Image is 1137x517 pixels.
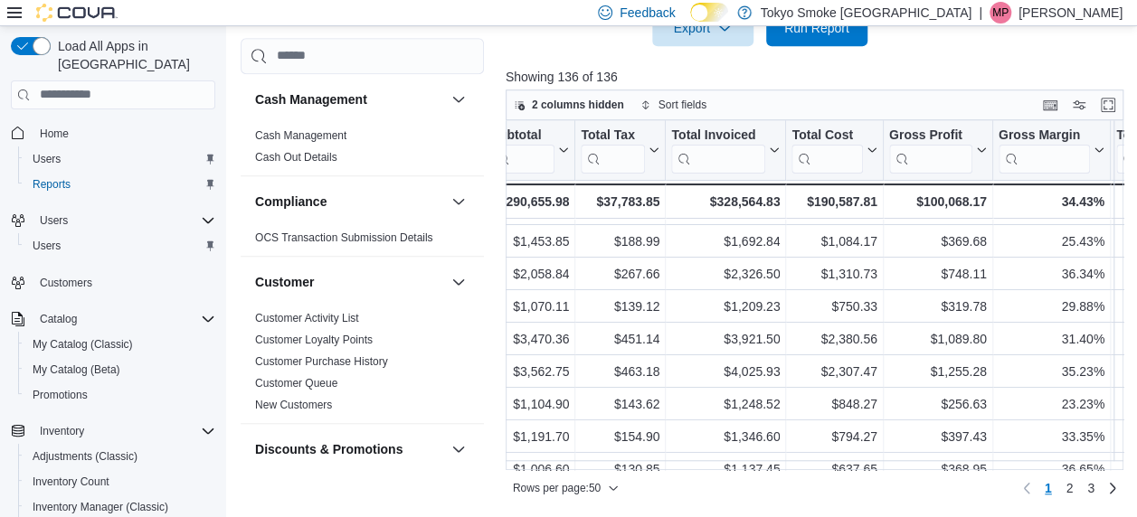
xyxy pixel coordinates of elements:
[1080,474,1102,503] a: Page 3 of 3
[448,88,469,109] button: Cash Management
[990,2,1011,23] div: Mark Patafie
[581,191,659,212] div: $37,783.85
[25,359,128,381] a: My Catalog (Beta)
[255,397,332,411] span: New Customers
[33,337,133,352] span: My Catalog (Classic)
[18,444,223,469] button: Adjustments (Classic)
[25,384,95,406] a: Promotions
[255,333,373,345] a: Customer Loyalty Points
[255,375,337,390] span: Customer Queue
[255,272,314,290] h3: Customer
[255,230,433,244] span: OCS Transaction Submission Details
[25,334,215,355] span: My Catalog (Classic)
[1102,477,1123,499] a: Next page
[671,191,780,212] div: $328,564.83
[791,191,876,212] div: $190,587.81
[1068,94,1090,116] button: Display options
[25,446,215,467] span: Adjustments (Classic)
[532,98,624,112] span: 2 columns hidden
[18,469,223,494] button: Inventory Count
[18,332,223,357] button: My Catalog (Classic)
[33,308,215,330] span: Catalog
[761,2,972,23] p: Tokyo Smoke [GEOGRAPHIC_DATA]
[690,22,691,23] span: Dark Mode
[25,174,215,195] span: Reports
[1038,474,1059,503] button: Page 1 of 3
[255,150,337,163] a: Cash Out Details
[25,359,215,381] span: My Catalog (Beta)
[51,37,215,73] span: Load All Apps in [GEOGRAPHIC_DATA]
[1097,94,1119,116] button: Enter fullscreen
[255,398,332,410] a: New Customers
[4,306,223,332] button: Catalog
[255,354,388,367] a: Customer Purchase History
[33,210,215,231] span: Users
[255,353,388,368] span: Customer Purchase History
[33,420,215,442] span: Inventory
[506,477,626,499] button: Rows per page:50
[255,272,444,290] button: Customer
[255,310,359,324] span: Customer Activity List
[25,148,68,170] a: Users
[33,122,215,145] span: Home
[40,276,92,290] span: Customers
[33,500,168,514] span: Inventory Manager (Classic)
[255,128,346,141] a: Cash Management
[255,127,346,142] span: Cash Management
[448,190,469,211] button: Compliance
[1038,474,1102,503] ul: Pagination for preceding grid
[33,272,99,294] a: Customers
[1059,474,1081,503] a: Page 2 of 3
[33,388,88,402] span: Promotions
[998,191,1104,212] div: 34.43%
[255,439,403,457] h3: Discounts & Promotions
[506,68,1130,86] p: Showing 136 of 136
[33,449,137,464] span: Adjustments (Classic)
[25,446,145,467] a: Adjustments (Classic)
[18,382,223,408] button: Promotions
[33,152,61,166] span: Users
[255,89,444,108] button: Cash Management
[4,269,223,296] button: Customers
[40,312,77,326] span: Catalog
[255,230,433,243] a: OCS Transaction Submission Details
[25,235,68,257] a: Users
[40,127,69,141] span: Home
[33,239,61,253] span: Users
[255,332,373,346] span: Customer Loyalty Points
[255,311,359,324] a: Customer Activity List
[448,270,469,292] button: Customer
[25,384,215,406] span: Promotions
[33,475,109,489] span: Inventory Count
[1016,474,1123,503] nav: Pagination for preceding grid
[40,213,68,228] span: Users
[18,172,223,197] button: Reports
[255,439,444,457] button: Discounts & Promotions
[490,191,569,212] div: $290,655.98
[659,98,706,112] span: Sort fields
[36,4,118,22] img: Cova
[25,235,215,257] span: Users
[40,424,84,438] span: Inventory
[979,2,982,23] p: |
[33,420,91,442] button: Inventory
[992,2,1009,23] span: MP
[255,192,444,210] button: Compliance
[4,208,223,233] button: Users
[889,191,987,212] div: $100,068.17
[1045,479,1052,497] span: 1
[255,192,327,210] h3: Compliance
[1066,479,1074,497] span: 2
[25,174,78,195] a: Reports
[33,123,76,145] a: Home
[241,226,484,255] div: Compliance
[25,471,117,493] a: Inventory Count
[18,146,223,172] button: Users
[507,94,631,116] button: 2 columns hidden
[18,357,223,382] button: My Catalog (Beta)
[513,481,601,495] span: Rows per page : 50
[1087,479,1094,497] span: 3
[1039,94,1061,116] button: Keyboard shortcuts
[1019,2,1123,23] p: [PERSON_NAME]
[25,471,215,493] span: Inventory Count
